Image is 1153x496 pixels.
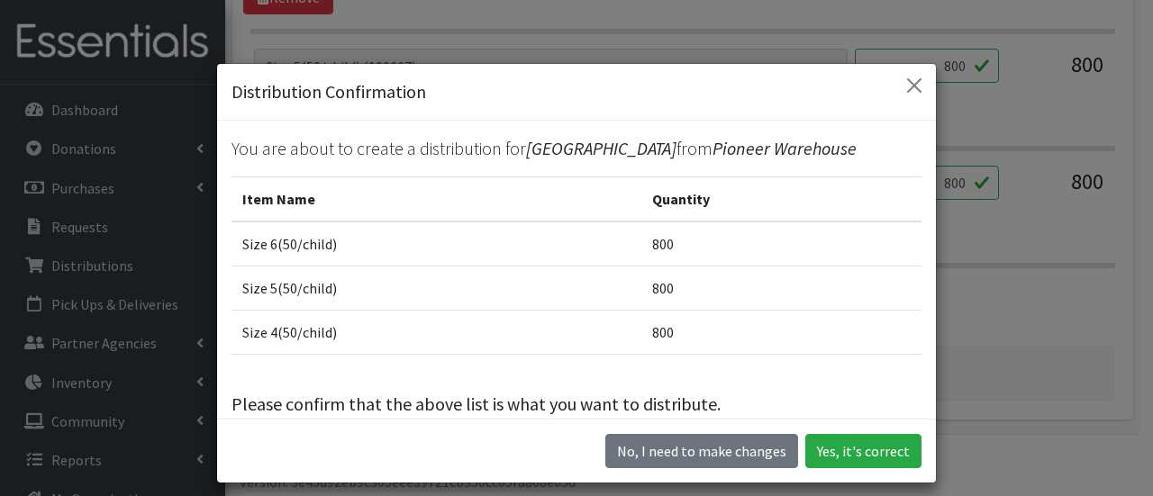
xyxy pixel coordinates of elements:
th: Item Name [232,177,641,222]
span: [GEOGRAPHIC_DATA] [526,137,676,159]
button: Close [900,71,929,100]
h5: Distribution Confirmation [232,78,426,105]
td: 800 [641,266,921,311]
td: 800 [641,221,921,266]
p: Please confirm that the above list is what you want to distribute. [232,391,921,418]
span: Pioneer Warehouse [713,137,857,159]
td: Size 6(50/child) [232,221,641,266]
td: Size 4(50/child) [232,311,641,355]
td: Size 5(50/child) [232,266,641,311]
button: Yes, it's correct [805,434,921,468]
td: 800 [641,311,921,355]
th: Quantity [641,177,921,222]
button: No I need to make changes [605,434,798,468]
p: You are about to create a distribution for from [232,135,921,162]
